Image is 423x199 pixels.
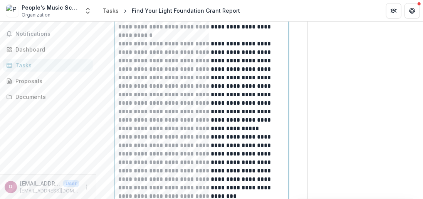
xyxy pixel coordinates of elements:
div: Tasks [102,7,119,15]
a: Tasks [3,59,93,72]
button: Open entity switcher [82,3,93,18]
button: Partners [386,3,401,18]
div: People's Music School, Inc. [22,3,79,12]
span: Organization [22,12,50,18]
button: Notifications [3,28,93,40]
div: Proposals [15,77,87,85]
div: Tasks [15,61,87,69]
nav: breadcrumb [99,5,243,16]
div: development@peoplesmusicschool.org [9,184,13,189]
span: Notifications [15,31,90,37]
a: Dashboard [3,43,93,56]
div: Dashboard [15,45,87,54]
img: People's Music School, Inc. [6,5,18,17]
p: User [63,180,79,187]
button: Get Help [405,3,420,18]
div: Documents [15,93,87,101]
a: Documents [3,90,93,103]
a: Proposals [3,75,93,87]
button: More [82,182,91,192]
a: Tasks [99,5,122,16]
p: [EMAIL_ADDRESS][DOMAIN_NAME] [20,187,79,194]
p: [EMAIL_ADDRESS][DOMAIN_NAME] [20,179,60,187]
div: Find Your Light Foundation Grant Report [132,7,240,15]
